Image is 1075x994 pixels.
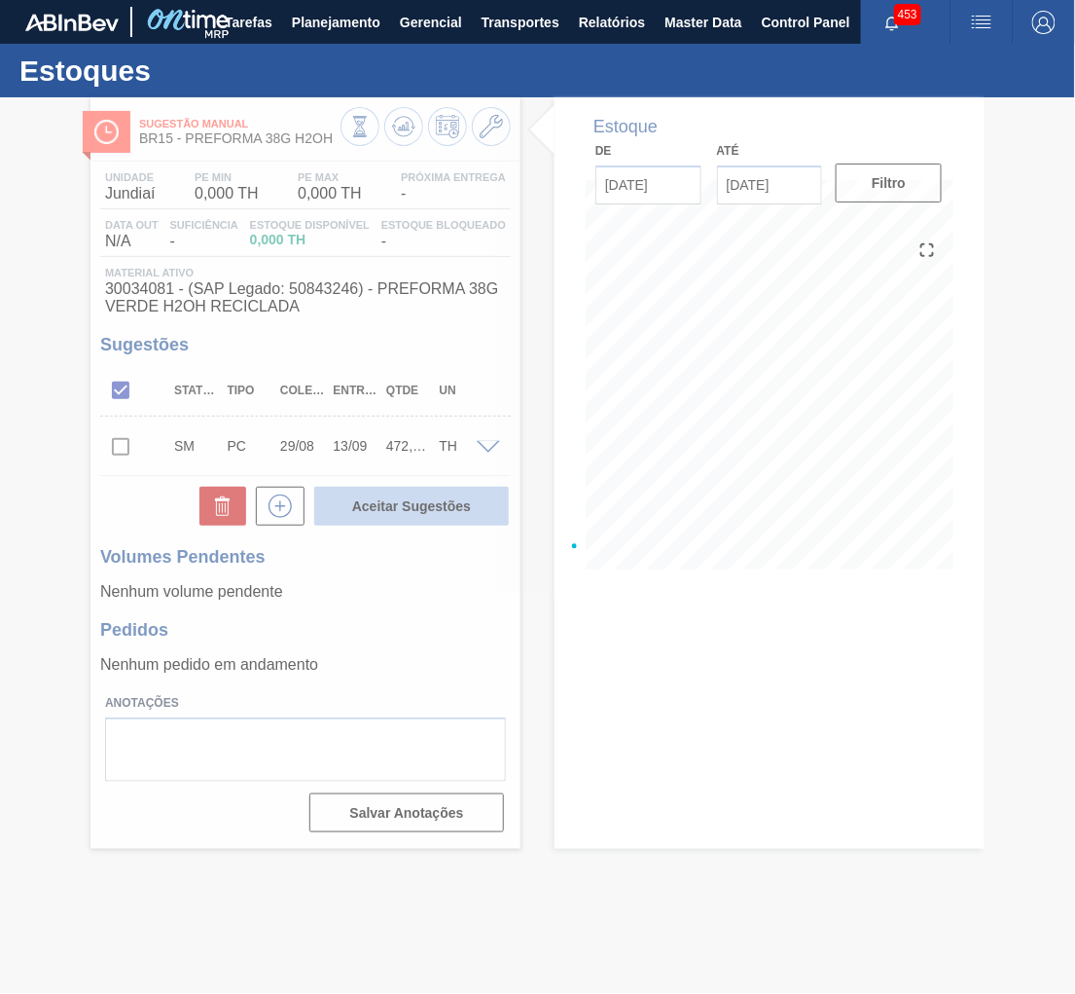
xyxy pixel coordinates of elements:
[579,11,645,34] span: Relatórios
[894,4,921,25] span: 453
[664,11,741,34] span: Master Data
[861,9,923,36] button: Notificações
[400,11,462,34] span: Gerencial
[762,11,850,34] span: Control Panel
[25,14,119,31] img: TNhmsLtSVTkK8tSr43FrP2fwEKptu5GPRR3wAAAABJRU5ErkJggg==
[19,59,365,82] h1: Estoques
[482,11,559,34] span: Transportes
[292,11,380,34] span: Planejamento
[970,11,993,34] img: userActions
[1032,11,1056,34] img: Logout
[225,11,272,34] span: Tarefas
